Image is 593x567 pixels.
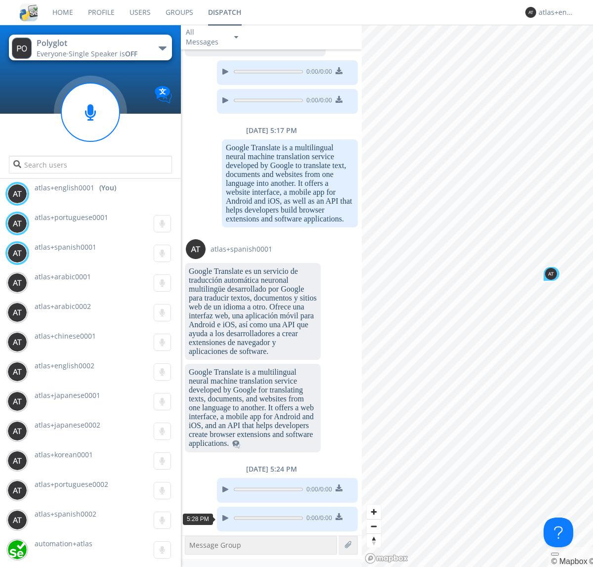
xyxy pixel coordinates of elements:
div: atlas+english0001 [539,7,576,17]
button: Zoom out [367,519,381,533]
span: automation+atlas [35,539,92,548]
dc-p: Google Translate es un servicio de traducción automática neuronal multilingüe desarrollado por Go... [189,267,317,356]
span: atlas+portuguese0001 [35,213,108,222]
span: atlas+spanish0001 [211,244,272,254]
div: Map marker [543,266,560,282]
img: translated-message [232,440,240,448]
img: download media button [336,96,342,103]
img: 373638.png [525,7,536,18]
button: Toggle attribution [551,553,559,556]
img: 373638.png [7,362,27,382]
div: Everyone · [37,49,148,59]
img: 373638.png [7,392,27,411]
img: 373638.png [7,451,27,471]
div: [DATE] 5:17 PM [181,126,362,135]
span: atlas+chinese0001 [35,331,96,341]
span: atlas+english0001 [35,183,94,193]
span: atlas+spanish0002 [35,509,96,519]
img: 373638.png [545,268,557,280]
button: PolyglotEveryone·Single Speaker isOFF [9,35,171,60]
img: 373638.png [7,510,27,530]
img: 373638.png [12,38,32,59]
img: 373638.png [7,214,27,233]
span: Zoom out [367,520,381,533]
span: atlas+japanese0001 [35,391,100,400]
span: 0:00 / 0:00 [303,67,332,78]
span: This is a translated message [232,439,240,447]
img: d2d01cd9b4174d08988066c6d424eccd [7,540,27,560]
img: download media button [336,513,342,520]
span: Reset bearing to north [367,534,381,548]
span: atlas+spanish0001 [35,242,96,252]
img: 373638.png [7,332,27,352]
span: 0:00 / 0:00 [303,514,332,524]
span: 5:28 PM [187,516,209,523]
img: 373638.png [7,303,27,322]
input: Search users [9,156,171,174]
div: [DATE] 5:24 PM [181,464,362,474]
span: atlas+arabic0001 [35,272,91,281]
a: Mapbox logo [365,553,408,564]
img: 373638.png [7,480,27,500]
div: Polyglot [37,38,148,49]
img: caret-down-sm.svg [234,36,238,39]
img: 373638.png [7,273,27,293]
span: OFF [125,49,137,58]
span: atlas+arabic0002 [35,302,91,311]
img: 373638.png [7,184,27,204]
span: atlas+english0002 [35,361,94,370]
div: (You) [99,183,116,193]
span: atlas+korean0001 [35,450,93,459]
img: 373638.png [7,243,27,263]
dc-p: Google Translate is a multilingual neural machine translation service developed by Google for tra... [189,368,317,448]
div: All Messages [186,27,225,47]
img: Translation enabled [155,86,172,103]
iframe: Toggle Customer Support [544,518,573,547]
span: 0:00 / 0:00 [303,96,332,107]
img: download media button [336,67,342,74]
a: Mapbox [551,557,587,566]
span: atlas+portuguese0002 [35,480,108,489]
button: Reset bearing to north [367,533,381,548]
img: 373638.png [186,239,206,259]
img: download media button [336,484,342,491]
span: Single Speaker is [69,49,137,58]
img: cddb5a64eb264b2086981ab96f4c1ba7 [20,3,38,21]
img: 373638.png [7,421,27,441]
span: atlas+japanese0002 [35,420,100,430]
button: Zoom in [367,505,381,519]
dc-p: Google Translate is a multilingual neural machine translation service developed by Google to tran... [226,143,354,223]
span: 0:00 / 0:00 [303,485,332,496]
